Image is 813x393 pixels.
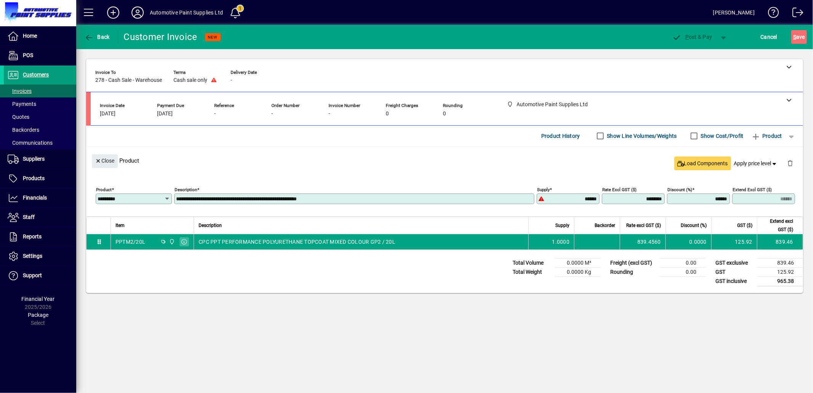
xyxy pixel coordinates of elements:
[271,111,273,117] span: -
[82,30,112,44] button: Back
[95,77,162,83] span: 278 - Cash Sale - Warehouse
[4,266,76,285] a: Support
[95,155,115,167] span: Close
[23,195,47,201] span: Financials
[115,221,125,230] span: Item
[4,27,76,46] a: Home
[23,272,42,278] span: Support
[761,31,778,43] span: Cancel
[595,221,615,230] span: Backorder
[625,238,661,246] div: 839.4560
[23,33,37,39] span: Home
[665,234,711,249] td: 0.0000
[23,52,33,58] span: POS
[199,221,222,230] span: Description
[4,150,76,169] a: Suppliers
[23,233,42,240] span: Reports
[712,276,757,286] td: GST inclusive
[4,97,76,110] a: Payments
[92,154,118,168] button: Close
[4,189,76,208] a: Financials
[23,214,35,220] span: Staff
[781,160,799,166] app-page-header-button: Delete
[8,127,39,133] span: Backorders
[231,77,232,83] span: -
[626,221,661,230] span: Rate excl GST ($)
[757,276,803,286] td: 965.38
[711,234,757,249] td: 125.92
[214,111,216,117] span: -
[681,221,707,230] span: Discount (%)
[685,34,689,40] span: P
[173,77,207,83] span: Cash sale only
[541,130,580,142] span: Product History
[555,267,600,276] td: 0.0000 Kg
[115,238,145,246] div: PPTM2/20L
[175,187,197,192] mat-label: Description
[660,267,706,276] td: 0.00
[781,154,799,173] button: Delete
[762,217,793,234] span: Extend excl GST ($)
[4,169,76,188] a: Products
[606,267,660,276] td: Rounding
[90,157,120,164] app-page-header-button: Close
[22,296,55,302] span: Financial Year
[793,34,796,40] span: S
[674,157,731,170] button: Load Components
[23,72,49,78] span: Customers
[669,30,716,44] button: Post & Pay
[4,208,76,227] a: Staff
[751,130,782,142] span: Product
[124,31,197,43] div: Customer Invoice
[552,238,570,246] span: 1.0000
[606,132,677,140] label: Show Line Volumes/Weights
[537,187,550,192] mat-label: Supply
[157,111,173,117] span: [DATE]
[791,30,807,44] button: Save
[757,258,803,267] td: 839.46
[677,160,728,168] span: Load Components
[386,111,389,117] span: 0
[23,253,42,259] span: Settings
[747,129,786,143] button: Product
[757,267,803,276] td: 125.92
[84,34,110,40] span: Back
[23,156,45,162] span: Suppliers
[555,258,600,267] td: 0.0000 M³
[509,267,555,276] td: Total Weight
[606,258,660,267] td: Freight (excl GST)
[4,85,76,97] a: Invoices
[4,136,76,149] a: Communications
[8,101,36,107] span: Payments
[757,234,803,249] td: 839.46
[8,140,53,146] span: Communications
[96,187,112,192] mat-label: Product
[443,111,446,117] span: 0
[737,221,752,230] span: GST ($)
[101,6,125,19] button: Add
[713,6,755,19] div: [PERSON_NAME]
[733,187,772,192] mat-label: Extend excl GST ($)
[793,31,805,43] span: ave
[167,238,176,246] span: Automotive Paint Supplies Ltd
[86,147,803,174] div: Product
[509,258,555,267] td: Total Volume
[734,160,778,168] span: Apply price level
[208,35,218,40] span: NEW
[329,111,330,117] span: -
[712,258,757,267] td: GST exclusive
[4,46,76,65] a: POS
[23,175,45,181] span: Products
[125,6,150,19] button: Profile
[602,187,637,192] mat-label: Rate excl GST ($)
[555,221,569,230] span: Supply
[667,187,692,192] mat-label: Discount (%)
[100,111,115,117] span: [DATE]
[199,238,395,246] span: CPC PPT PERFORMANCE POLYURETHANE TOPCOAT MIXED COLOUR GP2 / 20L
[712,267,757,276] td: GST
[731,157,781,170] button: Apply price level
[150,6,223,19] div: Automotive Paint Supplies Ltd
[8,114,29,120] span: Quotes
[538,129,583,143] button: Product History
[762,2,779,26] a: Knowledge Base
